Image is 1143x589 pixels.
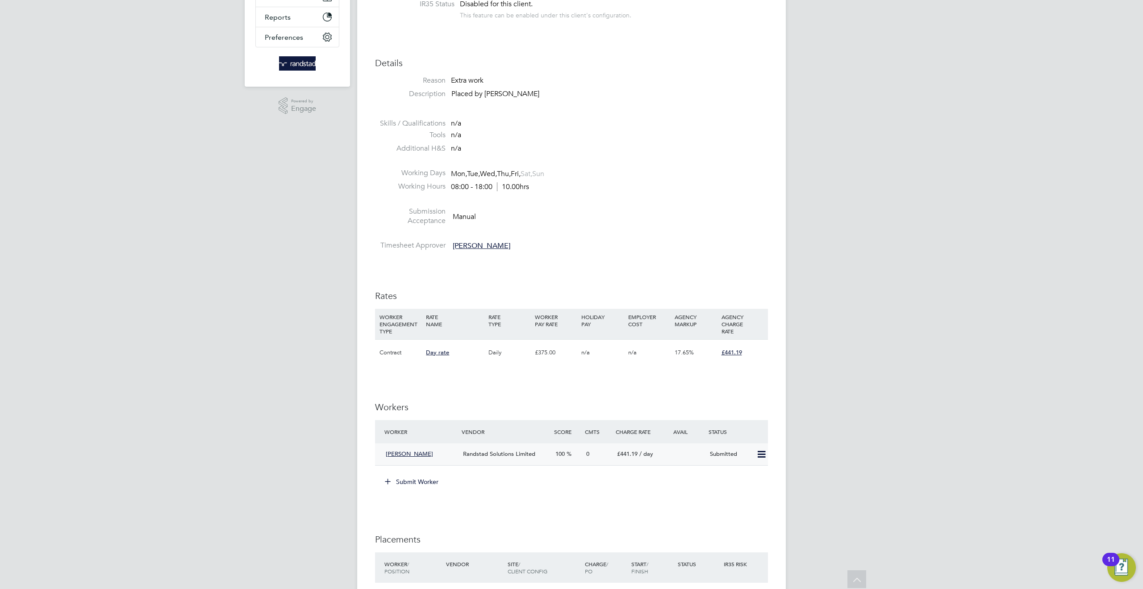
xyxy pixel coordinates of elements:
span: Wed, [480,169,497,178]
span: Engage [291,105,316,113]
span: Manual [453,212,476,221]
span: 17.65% [675,349,694,356]
label: Description [375,89,446,99]
h3: Workers [375,401,768,413]
div: Charge [583,556,629,579]
a: Go to home page [255,56,339,71]
span: / Position [384,560,409,575]
p: Placed by [PERSON_NAME] [451,89,768,99]
div: Start [629,556,676,579]
label: Skills / Qualifications [375,119,446,128]
div: AGENCY CHARGE RATE [719,309,766,339]
h3: Details [375,57,768,69]
img: randstad-logo-retina.png [279,56,316,71]
label: Working Days [375,168,446,178]
span: Fri, [511,169,521,178]
span: £441.19 [617,450,638,458]
div: HOLIDAY PAY [579,309,626,332]
span: 0 [586,450,589,458]
span: Sat, [521,169,532,178]
div: 08:00 - 18:00 [451,182,529,192]
div: £375.00 [533,340,579,366]
h3: Placements [375,534,768,545]
label: Timesheet Approver [375,241,446,250]
span: / day [639,450,653,458]
div: Contract [377,340,424,366]
div: Daily [486,340,533,366]
span: n/a [451,119,461,128]
span: [PERSON_NAME] [386,450,433,458]
button: Reports [256,7,339,27]
span: / PO [585,560,608,575]
div: Submitted [706,447,753,462]
label: Working Hours [375,182,446,191]
div: IR35 Risk [722,556,752,572]
span: 10.00hrs [497,182,529,191]
div: Worker [382,424,459,440]
span: Mon, [451,169,467,178]
span: n/a [581,349,590,356]
span: n/a [451,130,461,139]
span: [PERSON_NAME] [453,241,510,250]
span: n/a [628,349,637,356]
div: Avail [660,424,706,440]
h3: Rates [375,290,768,302]
span: Sun [532,169,544,178]
span: Powered by [291,97,316,105]
span: / Client Config [508,560,547,575]
div: Status [706,424,768,440]
div: Status [676,556,722,572]
div: WORKER PAY RATE [533,309,579,332]
button: Preferences [256,27,339,47]
div: RATE TYPE [486,309,533,332]
span: Tue, [467,169,480,178]
a: Powered byEngage [279,97,317,114]
span: n/a [451,144,461,153]
span: Randstad Solutions Limited [463,450,535,458]
span: £441.19 [722,349,742,356]
div: 11 [1107,560,1115,571]
div: Site [505,556,583,579]
div: This feature can be enabled under this client's configuration. [460,9,631,19]
span: Preferences [265,33,303,42]
span: / Finish [631,560,648,575]
div: EMPLOYER COST [626,309,672,332]
label: Reason [375,76,446,85]
div: Vendor [444,556,505,572]
span: Extra work [451,76,484,85]
span: 100 [555,450,565,458]
div: Charge Rate [613,424,660,440]
div: Cmts [583,424,613,440]
div: Score [552,424,583,440]
button: Submit Worker [379,475,446,489]
div: Vendor [459,424,552,440]
span: Thu, [497,169,511,178]
span: Day rate [426,349,449,356]
label: Submission Acceptance [375,207,446,226]
label: Additional H&S [375,144,446,153]
div: Worker [382,556,444,579]
label: Tools [375,130,446,140]
div: WORKER ENGAGEMENT TYPE [377,309,424,339]
div: RATE NAME [424,309,486,332]
span: Reports [265,13,291,21]
button: Open Resource Center, 11 new notifications [1107,553,1136,582]
div: AGENCY MARKUP [672,309,719,332]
